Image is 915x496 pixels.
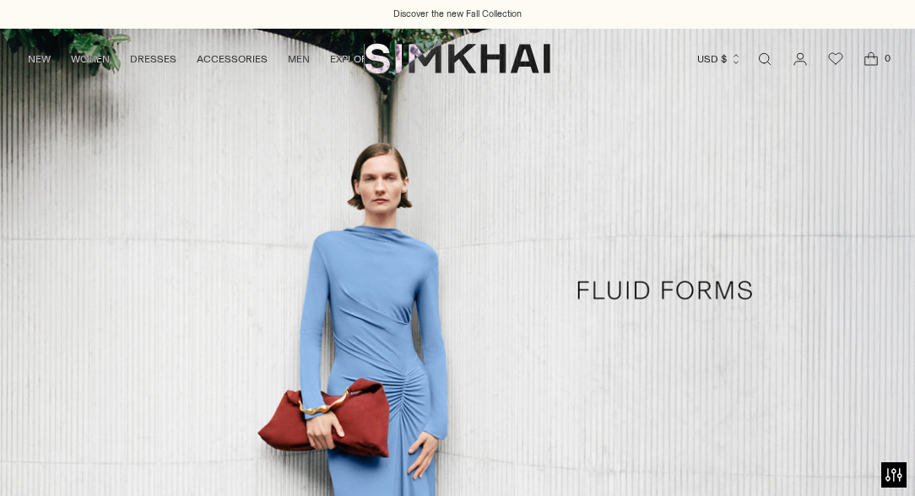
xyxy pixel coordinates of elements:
[130,40,176,78] a: DRESSES
[748,42,782,76] a: Open search modal
[819,42,853,76] a: Wishlist
[880,51,895,66] span: 0
[365,42,550,75] a: SIMKHAI
[288,40,310,78] a: MEN
[393,8,522,21] a: Discover the new Fall Collection
[783,42,817,76] a: Go to the account page
[71,40,110,78] a: WOMEN
[697,40,742,78] button: USD $
[197,40,268,78] a: ACCESSORIES
[330,40,374,78] a: EXPLORE
[28,40,51,78] a: NEW
[854,42,888,76] a: Open cart modal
